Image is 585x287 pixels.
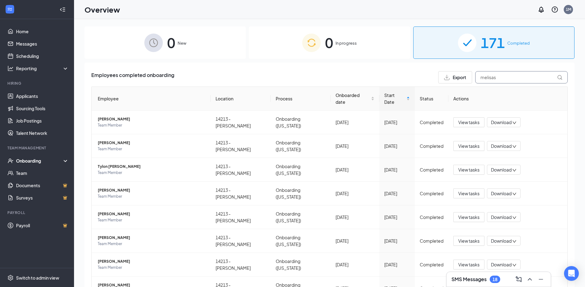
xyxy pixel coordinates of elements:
[336,214,374,220] div: [DATE]
[98,258,206,265] span: [PERSON_NAME]
[91,71,174,83] span: Employees completed onboarding
[92,87,211,111] th: Employee
[566,7,571,12] div: 1M
[60,6,66,13] svg: Collapse
[98,235,206,241] span: [PERSON_NAME]
[526,276,534,283] svg: ChevronUp
[336,119,374,126] div: [DATE]
[512,239,517,244] span: down
[512,121,517,125] span: down
[167,32,175,53] span: 0
[16,219,69,232] a: PayrollCrown
[16,192,69,204] a: SurveysCrown
[211,205,271,229] td: 14213 - [PERSON_NAME]
[325,32,333,53] span: 0
[475,71,568,83] input: Search by Name, Job Posting, or Process
[98,164,206,170] span: Tylon [PERSON_NAME]
[384,214,410,220] div: [DATE]
[211,229,271,253] td: 14213 - [PERSON_NAME]
[336,237,374,244] div: [DATE]
[16,179,69,192] a: DocumentsCrown
[7,6,13,12] svg: WorkstreamLogo
[512,168,517,172] span: down
[271,182,331,205] td: Onboarding ([US_STATE])
[16,115,69,127] a: Job Postings
[453,165,484,175] button: View tasks
[178,40,186,46] span: New
[98,122,206,128] span: Team Member
[491,119,512,126] span: Download
[453,117,484,127] button: View tasks
[537,276,545,283] svg: Minimize
[420,119,443,126] div: Completed
[211,134,271,158] td: 14213 - [PERSON_NAME]
[538,6,545,13] svg: Notifications
[7,65,14,71] svg: Analysis
[98,217,206,223] span: Team Member
[211,158,271,182] td: 14213 - [PERSON_NAME]
[16,65,69,71] div: Reporting
[491,143,512,149] span: Download
[7,275,14,281] svg: Settings
[98,241,206,247] span: Team Member
[211,87,271,111] th: Location
[16,102,69,115] a: Sourcing Tools
[536,274,546,284] button: Minimize
[384,190,410,197] div: [DATE]
[564,266,579,281] div: Open Intercom Messenger
[512,144,517,149] span: down
[512,263,517,267] span: down
[98,170,206,176] span: Team Member
[491,238,512,244] span: Download
[211,111,271,134] td: 14213 - [PERSON_NAME]
[458,143,480,149] span: View tasks
[451,276,487,283] h3: SMS Messages
[420,143,443,149] div: Completed
[16,275,59,281] div: Switch to admin view
[512,216,517,220] span: down
[16,38,69,50] a: Messages
[271,134,331,158] td: Onboarding ([US_STATE])
[420,166,443,173] div: Completed
[415,87,448,111] th: Status
[420,190,443,197] div: Completed
[271,253,331,277] td: Onboarding ([US_STATE])
[7,210,68,215] div: Payroll
[384,92,405,105] span: Start Date
[16,167,69,179] a: Team
[336,261,374,268] div: [DATE]
[453,236,484,246] button: View tasks
[7,158,14,164] svg: UserCheck
[491,214,512,220] span: Download
[512,192,517,196] span: down
[458,166,480,173] span: View tasks
[420,214,443,220] div: Completed
[448,87,567,111] th: Actions
[336,143,374,149] div: [DATE]
[384,143,410,149] div: [DATE]
[98,140,206,146] span: [PERSON_NAME]
[7,81,68,86] div: Hiring
[491,190,512,197] span: Download
[7,145,68,151] div: Team Management
[438,71,472,83] button: Export
[271,158,331,182] td: Onboarding ([US_STATE])
[507,40,530,46] span: Completed
[98,193,206,200] span: Team Member
[458,214,480,220] span: View tasks
[98,116,206,122] span: [PERSON_NAME]
[453,212,484,222] button: View tasks
[458,190,480,197] span: View tasks
[458,261,480,268] span: View tasks
[16,90,69,102] a: Applicants
[514,274,524,284] button: ComposeMessage
[384,166,410,173] div: [DATE]
[525,274,535,284] button: ChevronUp
[16,50,69,62] a: Scheduling
[98,146,206,152] span: Team Member
[336,92,370,105] span: Onboarded date
[492,277,497,282] div: 18
[98,211,206,217] span: [PERSON_NAME]
[384,261,410,268] div: [DATE]
[16,127,69,139] a: Talent Network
